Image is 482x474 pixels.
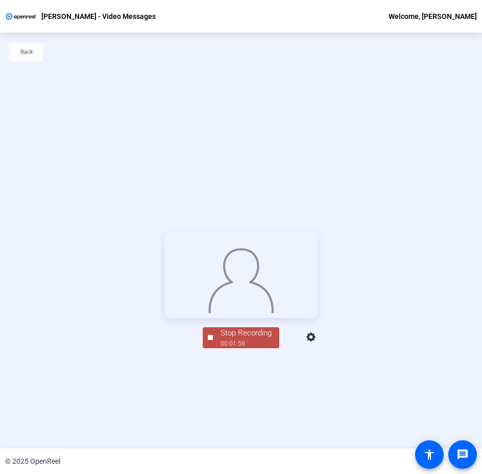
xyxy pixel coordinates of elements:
[208,244,274,313] img: overlay
[10,43,43,61] button: Back
[20,44,33,60] span: Back
[221,327,272,339] div: Stop Recording
[221,339,272,348] div: 00:01:58
[5,11,36,21] img: OpenReel logo
[456,448,469,461] mat-icon: message
[423,448,436,461] mat-icon: accessibility
[41,10,156,22] p: [PERSON_NAME] - Video Messages
[203,327,279,348] button: Stop Recording00:01:58
[389,10,477,22] div: Welcome, [PERSON_NAME]
[5,456,60,467] div: © 2025 OpenReel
